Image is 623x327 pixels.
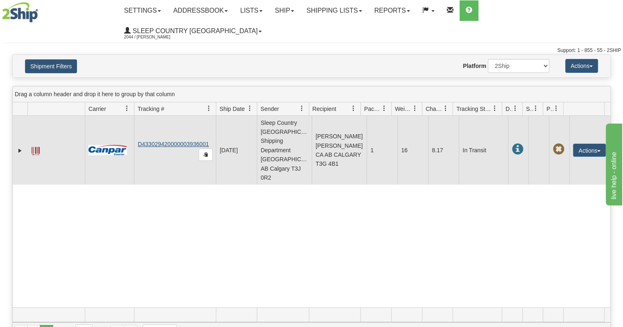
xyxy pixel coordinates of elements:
a: Carrier filter column settings [120,101,134,115]
img: logo2044.jpg [2,2,38,23]
td: [PERSON_NAME] [PERSON_NAME] CA AB CALGARY T3G 4B1 [312,116,367,185]
a: Reports [368,0,416,21]
span: Delivery Status [505,105,512,113]
button: Actions [573,144,606,157]
span: In Transit [512,144,523,155]
div: Support: 1 - 855 - 55 - 2SHIP [2,47,621,54]
a: Shipping lists [300,0,368,21]
img: 14 - Canpar [88,145,127,155]
span: Packages [364,105,381,113]
a: D433029420000003936001 [138,141,209,147]
div: grid grouping header [13,86,610,102]
a: Ship Date filter column settings [243,101,257,115]
button: Shipment Filters [25,59,77,73]
a: Packages filter column settings [377,101,391,115]
span: 2044 / [PERSON_NAME] [124,33,186,41]
button: Copy to clipboard [199,149,213,161]
span: Shipment Issues [526,105,533,113]
span: Recipient [313,105,336,113]
td: 8.17 [428,116,459,185]
a: Recipient filter column settings [347,101,360,115]
a: Expand [16,147,24,155]
iframe: chat widget [604,122,622,205]
a: Settings [118,0,167,21]
a: Ship [269,0,300,21]
label: Platform [463,62,486,70]
div: live help - online [6,5,76,15]
a: Charge filter column settings [439,101,453,115]
td: [DATE] [216,116,257,185]
td: In Transit [459,116,508,185]
a: Label [32,143,40,156]
span: Sleep Country [GEOGRAPHIC_DATA] [131,27,258,34]
td: Sleep Country [GEOGRAPHIC_DATA] Shipping Department [GEOGRAPHIC_DATA] AB Calgary T3J 0R2 [257,116,312,185]
span: Carrier [88,105,106,113]
span: Tracking # [138,105,164,113]
span: Sender [261,105,279,113]
span: Charge [426,105,443,113]
a: Lists [234,0,268,21]
a: Weight filter column settings [408,101,422,115]
a: Pickup Status filter column settings [549,101,563,115]
td: 1 [367,116,397,185]
span: Pickup Status [546,105,553,113]
span: Ship Date [220,105,245,113]
a: Sleep Country [GEOGRAPHIC_DATA] 2044 / [PERSON_NAME] [118,21,268,41]
span: Tracking Status [456,105,492,113]
a: Addressbook [167,0,234,21]
td: 16 [397,116,428,185]
a: Shipment Issues filter column settings [529,101,543,115]
span: Pickup Not Assigned [553,144,564,155]
a: Tracking Status filter column settings [488,101,502,115]
a: Sender filter column settings [295,101,309,115]
a: Tracking # filter column settings [202,101,216,115]
span: Weight [395,105,412,113]
button: Actions [565,59,598,73]
a: Delivery Status filter column settings [508,101,522,115]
